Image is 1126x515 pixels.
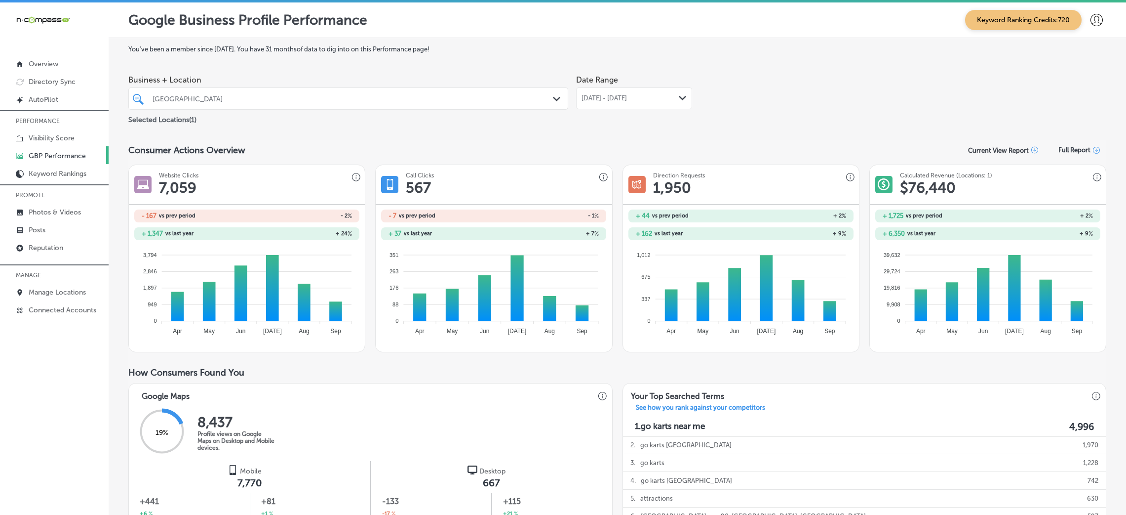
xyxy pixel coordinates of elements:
h2: - 1 [494,213,599,219]
span: % [594,230,599,237]
tspan: Sep [824,327,835,334]
tspan: Apr [666,327,676,334]
tspan: Jun [978,327,988,334]
span: % [348,230,352,237]
tspan: May [697,327,708,334]
p: 742 [1087,472,1098,489]
h2: + 7 [494,230,599,237]
p: attractions [640,490,673,507]
p: Profile views on Google Maps on Desktop and Mobile devices. [197,430,276,451]
span: vs last year [655,231,683,236]
tspan: 675 [641,274,650,280]
span: Business + Location [128,75,568,85]
p: GBP Performance [29,152,86,160]
tspan: 337 [641,296,650,302]
tspan: 0 [154,318,157,324]
p: Manage Locations [29,288,86,297]
h3: Direction Requests [653,172,705,179]
h2: + 24 [247,230,352,237]
p: go karts [GEOGRAPHIC_DATA] [641,472,732,489]
tspan: 176 [389,285,398,291]
p: Reputation [29,244,63,252]
tspan: May [447,327,458,334]
label: Date Range [576,75,618,85]
tspan: Jun [236,327,245,334]
p: Selected Locations ( 1 ) [128,112,196,124]
p: Posts [29,226,45,234]
tspan: May [946,327,958,334]
label: 4,996 [1069,421,1094,432]
tspan: Sep [1072,327,1083,334]
h2: 8,437 [197,414,276,430]
p: 1,970 [1083,436,1098,454]
h3: Google Maps [134,384,197,404]
span: 667 [483,477,500,489]
h2: + 9 [988,230,1093,237]
tspan: [DATE] [508,327,527,334]
h2: + 1,347 [142,230,163,237]
p: 3 . [630,454,635,472]
span: % [1088,213,1093,219]
tspan: May [204,327,215,334]
tspan: Aug [544,327,555,334]
tspan: 263 [389,268,398,274]
p: go karts [GEOGRAPHIC_DATA] [640,436,732,454]
h1: 567 [406,179,431,197]
tspan: Apr [415,327,425,334]
p: Photos & Videos [29,208,81,216]
h1: 1,950 [653,179,691,197]
span: Consumer Actions Overview [128,145,245,156]
p: 4 . [630,472,636,489]
span: 7,770 [237,477,262,489]
a: See how you rank against your competitors [628,404,773,414]
tspan: 1,897 [143,285,157,291]
p: 1,228 [1083,454,1098,472]
span: vs prev period [906,213,942,218]
span: % [842,230,846,237]
span: vs last year [165,231,194,236]
tspan: 9,908 [887,301,900,307]
span: vs last year [404,231,432,236]
span: Keyword Ranking Credits: 720 [965,10,1082,30]
p: Connected Accounts [29,306,96,314]
img: 660ab0bf-5cc7-4cb8-ba1c-48b5ae0f18e60NCTV_CLogo_TV_Black_-500x88.png [16,15,70,25]
tspan: [DATE] [1005,327,1024,334]
tspan: Jun [480,327,490,334]
span: vs prev period [652,213,689,218]
p: 630 [1087,490,1098,507]
tspan: 0 [396,318,399,324]
tspan: Sep [330,327,341,334]
p: 5 . [630,490,635,507]
tspan: Apr [916,327,926,334]
span: Desktop [479,467,505,475]
span: % [594,213,599,219]
span: vs last year [907,231,935,236]
img: logo [467,465,477,475]
p: AutoPilot [29,95,58,104]
p: Keyword Rankings [29,170,86,178]
span: % [348,213,352,219]
p: 1. go karts near me [635,421,705,432]
tspan: 949 [148,301,156,307]
label: You've been a member since [DATE] . You have 31 months of data to dig into on this Performance page! [128,45,1106,53]
h3: Website Clicks [159,172,198,179]
h2: + 6,350 [883,230,905,237]
tspan: 88 [393,301,399,307]
span: vs prev period [399,213,435,218]
tspan: 0 [897,318,900,324]
span: +441 [140,496,238,508]
span: Full Report [1058,146,1090,154]
span: +81 [261,496,359,508]
h2: + 1,725 [883,212,903,219]
tspan: 29,724 [884,268,900,274]
tspan: [DATE] [757,327,776,334]
p: go karts [640,454,664,472]
tspan: 3,794 [143,252,157,257]
h2: - 7 [388,212,396,219]
h3: Your Top Searched Terms [623,384,732,404]
h2: + 9 [741,230,846,237]
tspan: Jun [730,327,739,334]
h2: + 2 [741,213,846,219]
h1: $ 76,440 [900,179,956,197]
tspan: Sep [577,327,588,334]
